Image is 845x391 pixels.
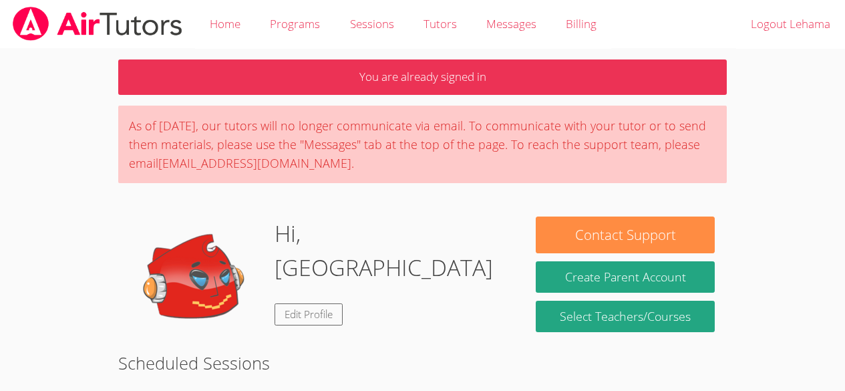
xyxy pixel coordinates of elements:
h1: Hi, [GEOGRAPHIC_DATA] [275,217,512,285]
img: default.png [130,217,264,350]
button: Create Parent Account [536,261,714,293]
div: As of [DATE], our tutors will no longer communicate via email. To communicate with your tutor or ... [118,106,727,183]
a: Edit Profile [275,303,343,325]
button: Contact Support [536,217,714,253]
span: Messages [486,16,536,31]
img: airtutors_banner-c4298cdbf04f3fff15de1276eac7730deb9818008684d7c2e4769d2f7ddbe033.png [11,7,184,41]
h2: Scheduled Sessions [118,350,727,376]
p: You are already signed in [118,59,727,95]
a: Select Teachers/Courses [536,301,714,332]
